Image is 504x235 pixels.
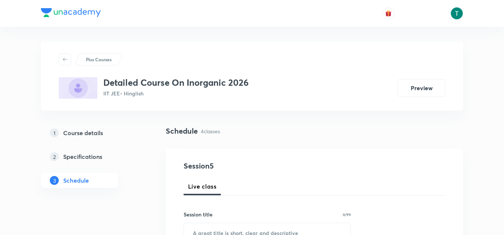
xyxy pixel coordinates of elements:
[63,152,102,161] h5: Specifications
[385,10,392,17] img: avatar
[41,8,101,19] a: Company Logo
[41,149,142,164] a: 2Specifications
[201,127,220,135] p: 4 classes
[184,160,319,172] h4: Session 5
[50,176,59,185] p: 3
[50,152,59,161] p: 2
[86,56,112,63] p: Plus Courses
[188,182,216,191] span: Live class
[50,128,59,137] p: 1
[103,77,249,88] h3: Detailed Course On Inorganic 2026
[382,7,394,19] button: avatar
[398,79,445,97] button: Preview
[184,210,213,218] h6: Session title
[103,89,249,97] p: IIT JEE • Hinglish
[59,77,97,99] img: DA5ECB9B-8872-491D-A058-6C3438ED82F8_plus.png
[343,213,351,216] p: 0/99
[41,125,142,140] a: 1Course details
[63,128,103,137] h5: Course details
[41,8,101,17] img: Company Logo
[63,176,89,185] h5: Schedule
[166,125,198,137] h4: Schedule
[450,7,463,20] img: Tajvendra Singh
